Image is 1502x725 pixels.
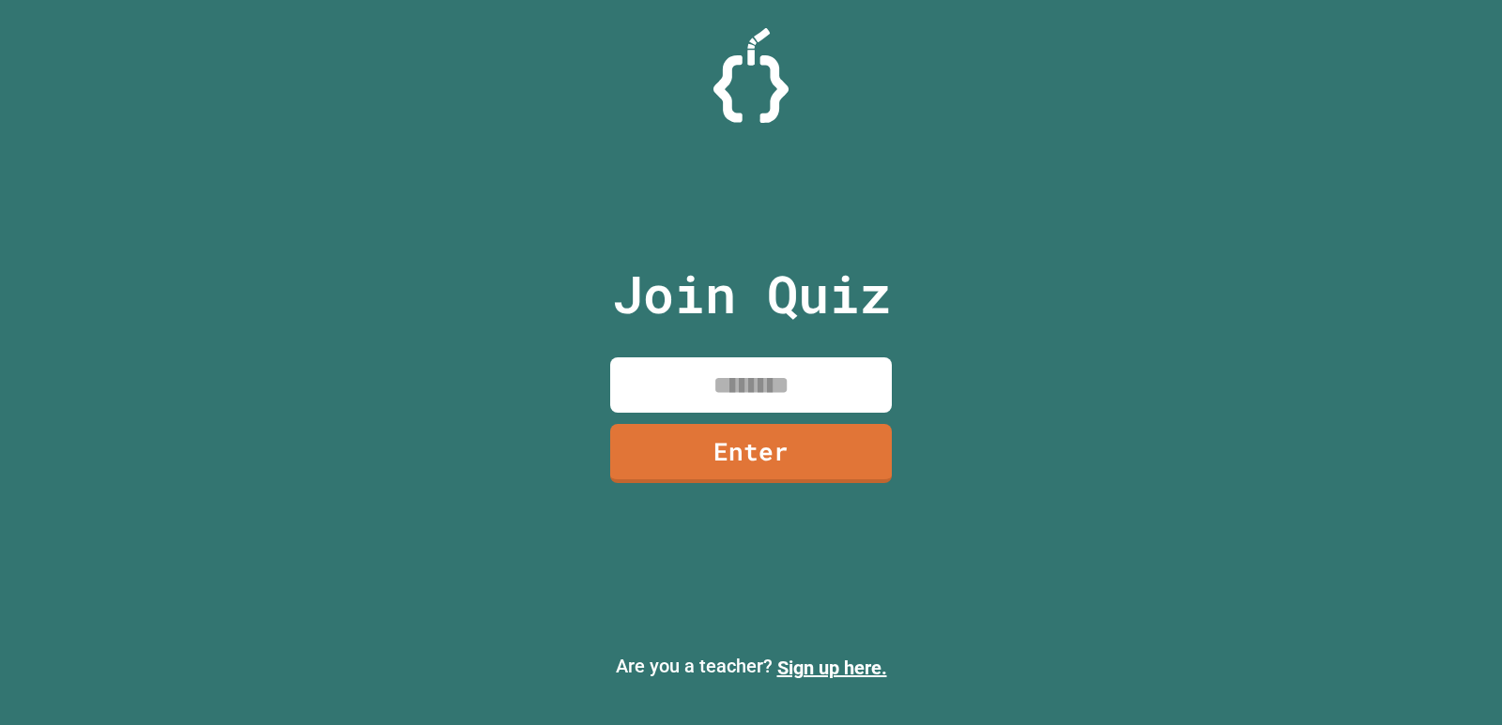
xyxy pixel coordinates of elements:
[777,657,887,679] a: Sign up here.
[1346,568,1483,648] iframe: chat widget
[15,652,1487,682] p: Are you a teacher?
[610,424,892,483] a: Enter
[612,255,891,333] p: Join Quiz
[1423,650,1483,706] iframe: chat widget
[713,28,789,123] img: Logo.svg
